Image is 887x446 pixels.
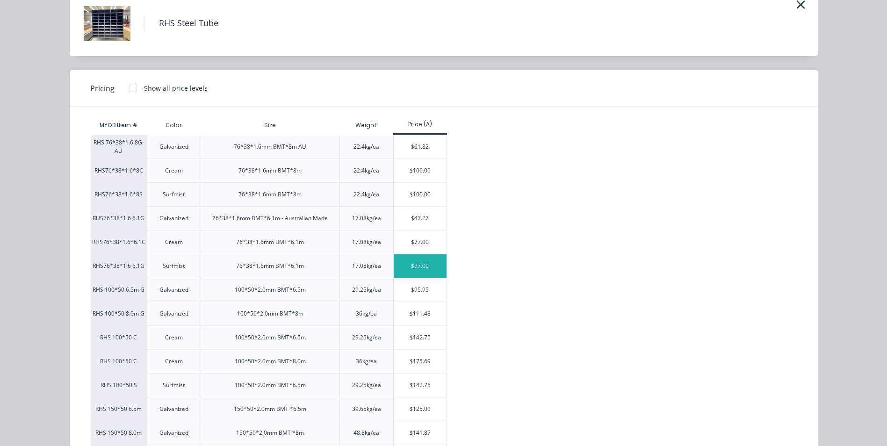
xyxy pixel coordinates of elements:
div: Surfmist [163,381,185,389]
div: Cream [165,238,183,246]
div: 100*50*2.0mm BMT*8m [237,309,303,318]
div: 150*50*2.0mm BMT *6.5m [234,405,306,413]
div: 17.08kg/ea [352,214,381,223]
div: Galvanized [159,429,188,437]
div: RHS 100*50 S [91,373,147,397]
div: 17.08kg/ea [352,262,381,270]
div: Cream [165,166,183,175]
div: 36kg/ea [356,357,377,366]
div: 36kg/ea [356,309,377,318]
div: Size [257,114,283,137]
div: 76*38*1.6mm BMT*6.1m [236,238,304,246]
div: 22.4kg/ea [353,143,379,151]
div: RHS 100*50 8.0m G [91,302,147,325]
div: $111.48 [394,302,447,325]
h4: RHS Steel Tube [144,14,232,32]
div: 76*38*1.6mm BMT*6.1m - Australian Made [212,214,328,223]
div: RHS76*38*1.6 6.1G [91,254,147,278]
div: $175.69 [394,350,447,373]
div: 100*50*2.0mm BMT*6.5m [235,333,306,342]
div: Color [158,114,189,137]
div: RHS 150*50 6.5m [91,397,147,421]
div: 22.4kg/ea [353,166,379,175]
div: $141.87 [394,421,447,445]
div: MYOB Item # [91,116,147,135]
div: $142.75 [394,374,447,397]
div: RHS 100*50 C [91,325,147,349]
div: $100.00 [394,183,447,206]
div: Galvanized [159,214,188,223]
div: 39.65kg/ea [352,405,381,413]
div: 76*38*1.6mm BMT*8m [238,166,302,175]
div: Cream [165,357,183,366]
div: $61.82 [394,135,447,158]
div: RHS 100*50 6.5m G [91,278,147,302]
div: 17.08kg/ea [352,238,381,246]
div: Surfmist [163,190,185,199]
div: RHS 150*50 8.0m [91,421,147,445]
div: 29.25kg/ea [352,381,381,389]
div: RHS76*38*1.6*8S [91,182,147,206]
div: 76*38*1.6mm BMT*6.1m [236,262,304,270]
div: 100*50*2.0mm BMT*6.5m [235,286,306,294]
div: RHS76*38*1.6 6.1G [91,206,147,230]
div: Galvanized [159,405,188,413]
div: 48.8kg/ea [353,429,379,437]
div: $77.00 [394,254,447,278]
div: $77.00 [394,230,447,254]
div: 29.25kg/ea [352,286,381,294]
div: 29.25kg/ea [352,333,381,342]
div: Show all price levels [144,83,208,93]
div: RHS 76*38*1.6 8G-AU [91,135,147,158]
div: 76*38*1.6mm BMT*8m [238,190,302,199]
div: $95.95 [394,278,447,302]
div: Galvanized [159,309,188,318]
div: RHS76*38*1.6*8C [91,158,147,182]
div: $47.27 [394,207,447,230]
div: $142.75 [394,326,447,349]
div: Surfmist [163,262,185,270]
div: Galvanized [159,143,188,151]
div: 22.4kg/ea [353,190,379,199]
div: Weight [348,114,384,137]
div: 150*50*2.0mm BMT *8m [236,429,304,437]
div: Cream [165,333,183,342]
div: 76*38*1.6mm BMT*8m AU [234,143,306,151]
div: Price (A) [393,120,447,129]
span: Pricing [90,83,115,94]
div: 100*50*2.0mm BMT*6.5m [235,381,306,389]
div: Galvanized [159,286,188,294]
div: RHS 100*50 C [91,349,147,373]
div: $100.00 [394,159,447,182]
div: $125.00 [394,397,447,421]
div: 100*50*2.0mm BMT*8.0m [235,357,306,366]
div: RHS76*38*1.6*6.1C [91,230,147,254]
